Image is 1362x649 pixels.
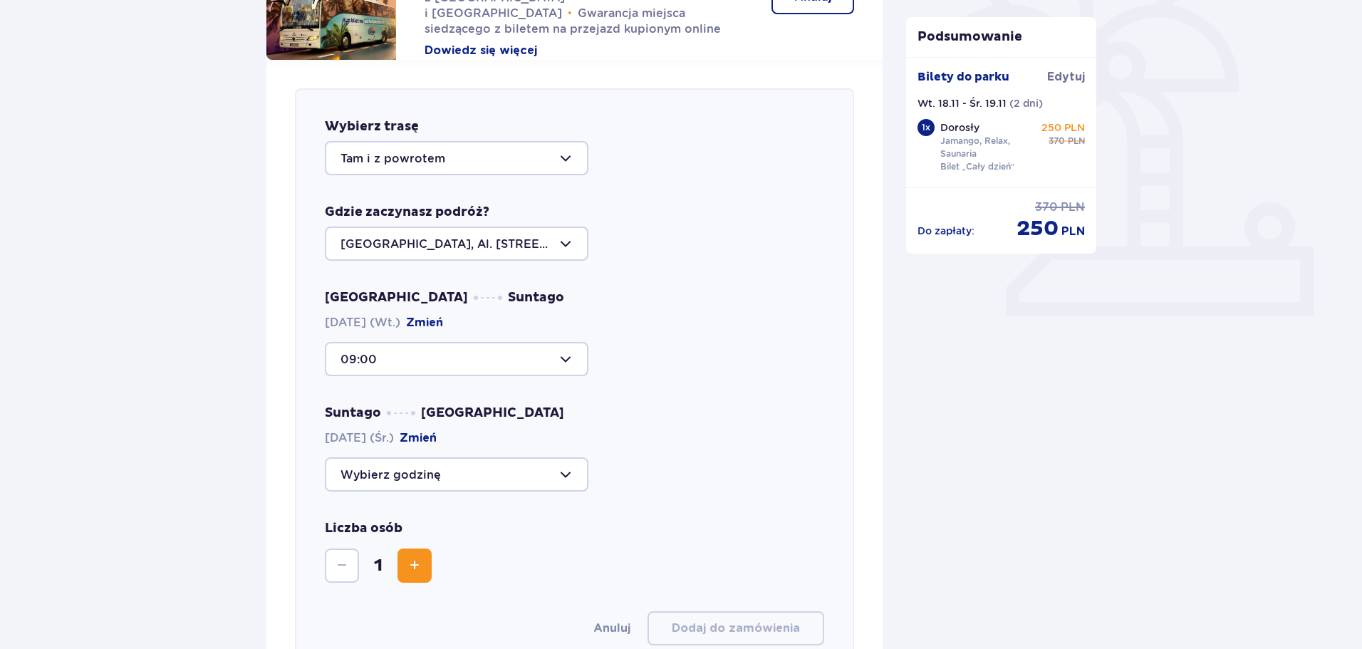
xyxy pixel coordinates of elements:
[917,119,935,136] div: 1 x
[593,621,630,636] button: Anuluj
[1041,120,1085,135] p: 250 PLN
[917,96,1007,110] p: Wt. 18.11 - Śr. 19.11
[362,555,395,576] span: 1
[672,621,800,636] p: Dodaj do zamówienia
[325,430,437,446] span: [DATE] (Śr.)
[474,296,502,300] img: dots
[1049,135,1065,147] span: 370
[397,549,432,583] button: Zwiększ
[568,6,572,21] span: •
[325,315,443,331] span: [DATE] (Wt.)
[940,120,979,135] p: Dorosły
[421,405,564,422] span: [GEOGRAPHIC_DATA]
[508,289,564,306] span: Suntago
[1009,96,1043,110] p: ( 2 dni )
[1035,199,1058,215] span: 370
[325,520,402,537] p: Liczba osób
[648,611,824,645] button: Dodaj do zamówienia
[1068,135,1085,147] span: PLN
[1061,199,1085,215] span: PLN
[940,135,1039,160] p: Jamango, Relax, Saunaria
[906,28,1097,46] p: Podsumowanie
[1061,224,1085,239] span: PLN
[1047,69,1085,85] span: Edytuj
[406,315,443,331] button: Zmień
[387,411,415,415] img: dots
[1017,215,1059,242] span: 250
[940,160,1015,173] p: Bilet „Cały dzień”
[325,289,468,306] span: [GEOGRAPHIC_DATA]
[400,430,437,446] button: Zmień
[325,118,419,135] p: Wybierz trasę
[325,549,359,583] button: Zmniejsz
[917,69,1009,85] p: Bilety do parku
[425,43,537,58] button: Dowiedz się więcej
[325,204,489,221] p: Gdzie zaczynasz podróż?
[325,405,381,422] span: Suntago
[917,224,974,238] p: Do zapłaty :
